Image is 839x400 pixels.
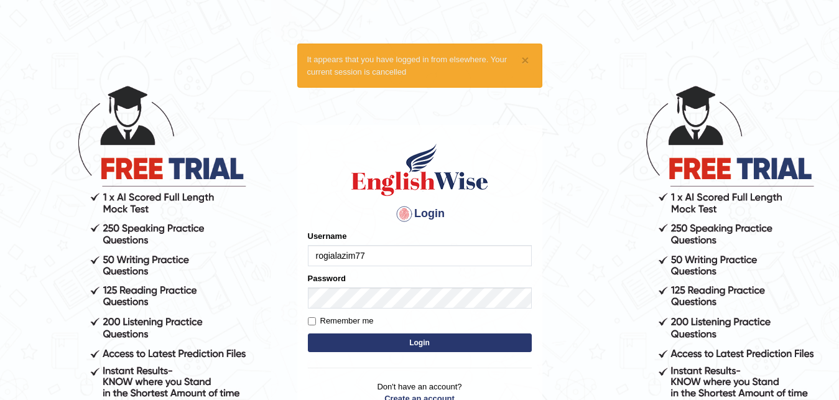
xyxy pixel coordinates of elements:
h4: Login [308,204,532,224]
label: Username [308,230,347,242]
input: Remember me [308,317,316,325]
button: × [521,53,529,67]
label: Password [308,272,346,284]
button: Login [308,333,532,352]
div: It appears that you have logged in from elsewhere. Your current session is cancelled [297,44,542,87]
img: Logo of English Wise sign in for intelligent practice with AI [349,142,491,198]
label: Remember me [308,315,374,327]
